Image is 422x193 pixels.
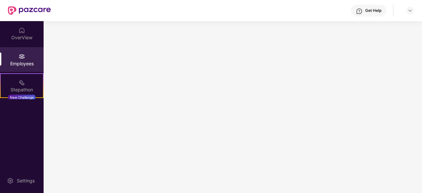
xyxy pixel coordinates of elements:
[18,53,25,60] img: svg+xml;base64,PHN2ZyBpZD0iRW1wbG95ZWVzIiB4bWxucz0iaHR0cDovL3d3dy53My5vcmcvMjAwMC9zdmciIHdpZHRoPS...
[18,79,25,86] img: svg+xml;base64,PHN2ZyB4bWxucz0iaHR0cDovL3d3dy53My5vcmcvMjAwMC9zdmciIHdpZHRoPSIyMSIgaGVpZ2h0PSIyMC...
[356,8,363,15] img: svg+xml;base64,PHN2ZyBpZD0iSGVscC0zMngzMiIgeG1sbnM9Imh0dHA6Ly93d3cudzMub3JnLzIwMDAvc3ZnIiB3aWR0aD...
[7,177,14,184] img: svg+xml;base64,PHN2ZyBpZD0iU2V0dGluZy0yMHgyMCIgeG1sbnM9Imh0dHA6Ly93d3cudzMub3JnLzIwMDAvc3ZnIiB3aW...
[18,27,25,34] img: svg+xml;base64,PHN2ZyBpZD0iSG9tZSIgeG1sbnM9Imh0dHA6Ly93d3cudzMub3JnLzIwMDAvc3ZnIiB3aWR0aD0iMjAiIG...
[365,8,381,13] div: Get Help
[15,177,37,184] div: Settings
[1,86,43,93] div: Stepathon
[8,95,36,100] div: New Challenge
[407,8,413,13] img: svg+xml;base64,PHN2ZyBpZD0iRHJvcGRvd24tMzJ4MzIiIHhtbG5zPSJodHRwOi8vd3d3LnczLm9yZy8yMDAwL3N2ZyIgd2...
[8,6,51,15] img: New Pazcare Logo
